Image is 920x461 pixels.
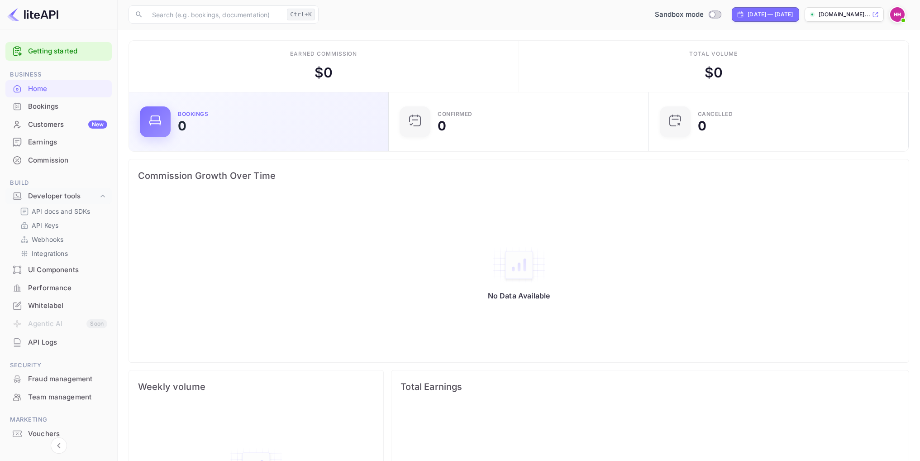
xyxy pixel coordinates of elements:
a: UI Components [5,261,112,278]
a: Integrations [20,249,105,258]
div: Integrations [16,247,108,260]
div: Commission [5,152,112,169]
p: [DOMAIN_NAME]... [819,10,870,19]
a: Webhooks [20,235,105,244]
div: Developer tools [28,191,98,202]
img: LiteAPI logo [7,7,58,22]
div: Total volume [689,50,738,58]
div: Fraud management [5,370,112,388]
div: Home [5,80,112,98]
div: UI Components [5,261,112,279]
div: Fraud management [28,374,107,384]
div: Team management [28,392,107,403]
img: Henrik Hansen [890,7,905,22]
div: 0 [438,120,446,132]
div: Webhooks [16,233,108,246]
div: API Logs [5,334,112,351]
a: Performance [5,279,112,296]
a: API docs and SDKs [20,206,105,216]
a: CustomersNew [5,116,112,133]
div: Whitelabel [28,301,107,311]
div: Ctrl+K [287,9,315,20]
div: Customers [28,120,107,130]
div: Team management [5,389,112,406]
a: API Keys [20,221,105,230]
div: $ 0 [315,62,333,83]
a: Bookings [5,98,112,115]
div: Getting started [5,42,112,61]
a: Whitelabel [5,297,112,314]
div: Home [28,84,107,94]
span: Security [5,360,112,370]
div: 0 [698,120,706,132]
div: API Logs [28,337,107,348]
a: Earnings [5,134,112,150]
div: Bookings [28,101,107,112]
span: Build [5,178,112,188]
div: Performance [5,279,112,297]
a: Team management [5,389,112,405]
p: No Data Available [488,291,550,300]
span: Total Earnings [400,379,900,394]
div: Click to change the date range period [732,7,799,22]
div: $ 0 [705,62,723,83]
div: UI Components [28,265,107,275]
div: Confirmed [438,111,472,117]
a: Fraud management [5,370,112,387]
div: Earnings [5,134,112,151]
button: Collapse navigation [51,437,67,454]
div: API Keys [16,219,108,232]
span: Weekly volume [138,379,374,394]
div: CANCELLED [698,111,733,117]
a: Home [5,80,112,97]
div: Developer tools [5,188,112,204]
p: API docs and SDKs [32,206,91,216]
div: Earnings [28,137,107,148]
div: Earned commission [290,50,357,58]
a: Getting started [28,46,107,57]
a: Commission [5,152,112,168]
div: Vouchers [28,429,107,439]
p: Integrations [32,249,68,258]
p: API Keys [32,221,58,230]
span: Marketing [5,415,112,425]
div: Bookings [5,98,112,115]
a: Vouchers [5,425,112,442]
div: 0 [178,120,186,132]
div: New [88,120,107,129]
div: Performance [28,283,107,293]
span: Commission Growth Over Time [138,168,900,183]
span: Sandbox mode [655,10,704,20]
img: empty-state-table2.svg [492,246,546,284]
a: API Logs [5,334,112,351]
div: Bookings [178,111,208,117]
div: API docs and SDKs [16,205,108,218]
span: Business [5,70,112,80]
div: Switch to Production mode [651,10,725,20]
input: Search (e.g. bookings, documentation) [147,5,283,24]
div: Commission [28,155,107,166]
div: [DATE] — [DATE] [748,10,793,19]
div: Vouchers [5,425,112,443]
p: Webhooks [32,235,63,244]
